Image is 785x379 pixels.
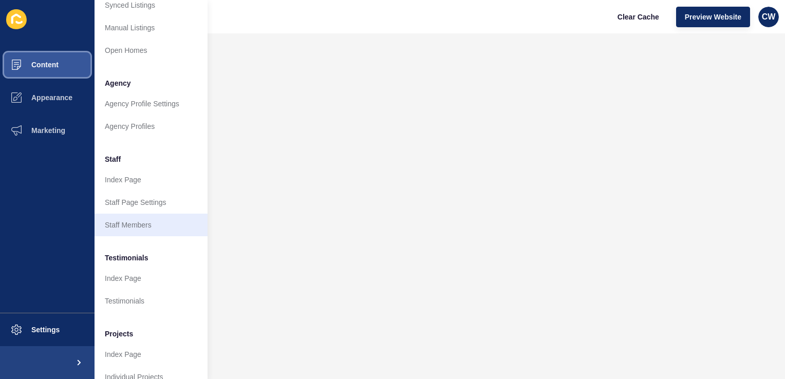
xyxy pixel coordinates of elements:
[762,12,776,22] span: CW
[95,191,208,214] a: Staff Page Settings
[609,7,668,27] button: Clear Cache
[685,12,741,22] span: Preview Website
[676,7,750,27] button: Preview Website
[95,267,208,290] a: Index Page
[95,92,208,115] a: Agency Profile Settings
[95,290,208,312] a: Testimonials
[95,16,208,39] a: Manual Listings
[105,253,148,263] span: Testimonials
[95,115,208,138] a: Agency Profiles
[105,154,121,164] span: Staff
[95,214,208,236] a: Staff Members
[618,12,659,22] span: Clear Cache
[95,343,208,366] a: Index Page
[105,329,133,339] span: Projects
[105,78,131,88] span: Agency
[95,168,208,191] a: Index Page
[95,39,208,62] a: Open Homes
